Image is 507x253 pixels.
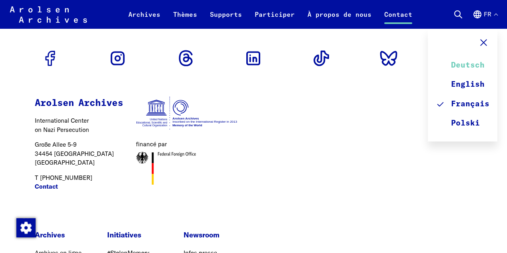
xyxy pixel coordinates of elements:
[35,116,123,134] p: International Center on Nazi Persecution
[136,140,238,149] figcaption: financé par
[204,10,248,29] a: Supports
[248,10,301,29] a: Participer
[16,218,36,237] img: Modification du consentement
[38,46,63,71] a: Aller au profil Facebook
[436,56,489,76] a: Deutsch
[376,46,401,71] a: Aller au profil Bluesky
[105,46,130,71] a: Aller au profil Instagram
[35,140,123,167] p: Große Allee 5-9 34454 [GEOGRAPHIC_DATA] [GEOGRAPHIC_DATA]
[35,173,123,191] p: T [PHONE_NUMBER]
[122,10,167,29] a: Archives
[167,10,204,29] a: Thèmes
[107,229,158,240] p: Initiatives
[122,5,419,24] nav: Principal
[173,46,198,71] a: Aller au profil Threads
[301,10,378,29] a: À propos de nous
[473,10,497,29] button: Français, sélection de la langue
[309,46,334,71] a: Aller au profil Tiktok
[241,46,266,71] a: Aller au profil Linkedin
[436,75,489,95] a: English
[184,229,225,240] p: Newsroom
[16,218,35,237] div: Modification du consentement
[436,95,489,114] a: Français
[436,114,489,133] a: Polski
[35,229,82,240] p: Archives
[35,182,58,191] a: Contact
[378,10,419,29] a: Contact
[35,99,123,108] strong: Arolsen Archives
